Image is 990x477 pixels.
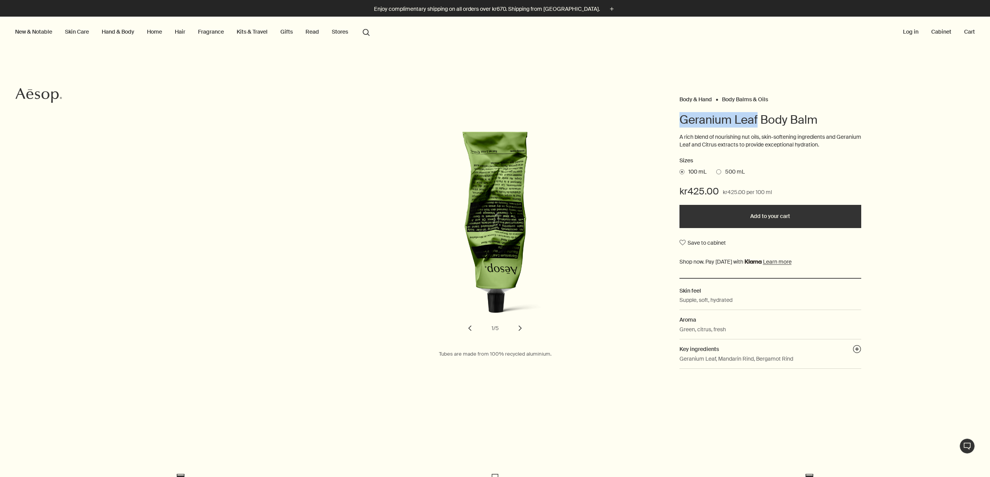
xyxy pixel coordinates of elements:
p: A rich blend of nourishing nut oils, skin-softening ingredients and Geranium Leaf and Citrus extr... [679,133,861,148]
button: Log in [901,27,920,37]
a: Home [145,27,164,37]
button: next slide [512,320,529,337]
button: Save to cabinet [679,236,726,250]
button: Add to your cart - kr425.00 [679,205,861,228]
button: Open search [359,24,373,39]
a: Aesop [14,86,64,107]
button: Live Assistance [959,438,975,454]
button: New & Notable [14,27,54,37]
a: Skin Care [63,27,90,37]
h2: Skin feel [679,286,861,295]
p: Geranium Leaf, Mandarin Rind, Bergamot Rind [679,354,793,363]
span: 100 mL [684,168,707,176]
span: 500 mL [721,168,745,176]
a: Hair [173,27,187,37]
img: Geranium Leaf Body Balm [419,144,589,314]
p: Supple, soft, hydrated [679,296,732,304]
a: Gifts [279,27,294,37]
svg: Aesop [15,88,62,103]
h1: Geranium Leaf Body Balm [679,112,861,128]
p: Enjoy complimentary shipping on all orders over kr670. Shipping from [GEOGRAPHIC_DATA]. [374,5,600,13]
button: Enjoy complimentary shipping on all orders over kr670. Shipping from [GEOGRAPHIC_DATA]. [374,5,616,14]
span: kr425.00 [679,185,719,198]
span: Tubes are made from 100% recycled aluminium. [439,351,551,357]
span: kr425.00 per 100 ml [723,188,772,197]
a: Hand & Body [100,27,136,37]
p: Green, citrus, fresh [679,325,726,334]
h2: Aroma [679,315,861,324]
h2: Sizes [679,156,861,165]
div: Geranium Leaf Body Balm [330,131,660,337]
nav: primary [14,17,373,48]
button: Key ingredients [853,345,861,356]
a: Kits & Travel [235,27,269,37]
button: previous slide [461,320,478,337]
a: Cabinet [930,27,953,37]
a: Fragrance [196,27,225,37]
button: Stores [330,27,350,37]
button: Cart [963,27,976,37]
a: Body & Hand [679,96,712,99]
a: Body Balms & Oils [722,96,768,99]
span: Key ingredients [679,346,719,353]
a: Read [304,27,321,37]
nav: supplementary [901,17,976,48]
